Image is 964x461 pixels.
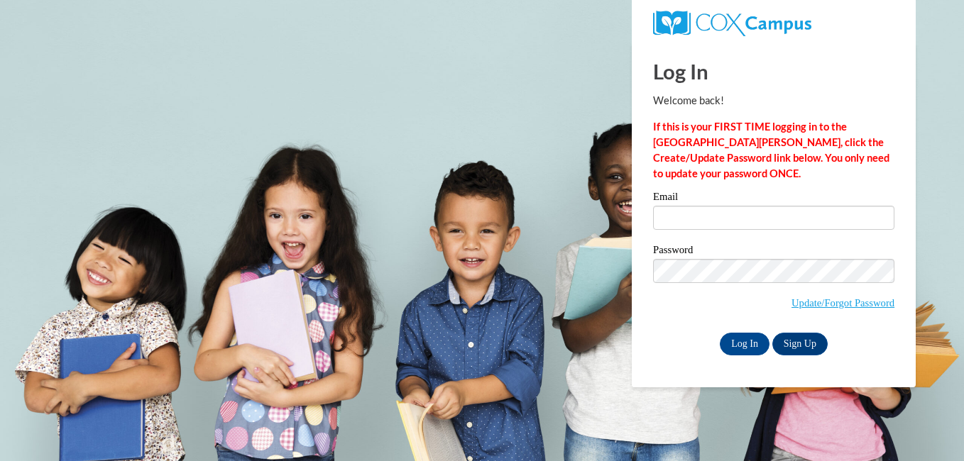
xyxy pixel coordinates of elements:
h1: Log In [653,57,894,86]
a: Sign Up [772,333,828,355]
a: Update/Forgot Password [792,297,894,309]
strong: If this is your FIRST TIME logging in to the [GEOGRAPHIC_DATA][PERSON_NAME], click the Create/Upd... [653,121,889,179]
label: Password [653,245,894,259]
a: COX Campus [653,16,811,28]
p: Welcome back! [653,93,894,109]
label: Email [653,191,894,206]
input: Log In [720,333,769,355]
img: COX Campus [653,11,811,36]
